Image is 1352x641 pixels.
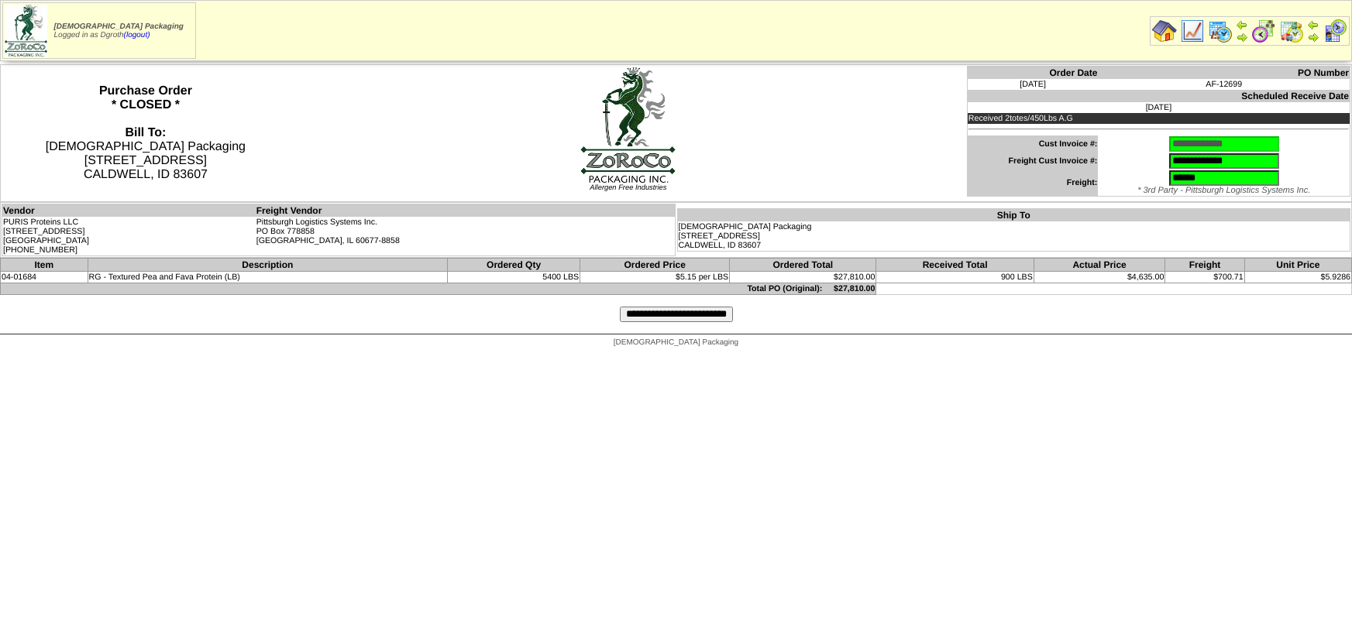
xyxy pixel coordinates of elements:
td: AF-12699 [1098,79,1350,90]
img: arrowleft.gif [1307,19,1319,31]
td: [DATE] [967,102,1350,113]
span: [DEMOGRAPHIC_DATA] Packaging [614,338,738,347]
th: Ordered Price [580,259,730,272]
td: $27,810.00 [730,272,876,283]
td: Cust Invoice #: [967,135,1098,153]
img: logoBig.jpg [580,66,676,183]
th: Order Date [967,67,1098,80]
td: [DATE] [967,79,1098,90]
img: arrowright.gif [1307,31,1319,43]
td: $5.9286 [1244,272,1351,283]
span: * 3rd Party - Pittsburgh Logistics Systems Inc. [1137,186,1310,195]
img: line_graph.gif [1180,19,1205,43]
td: $4,635.00 [1034,272,1165,283]
a: (logout) [124,31,150,39]
th: Ship To [677,209,1350,222]
span: Logged in as Dgroth [54,22,184,39]
th: PO Number [1098,67,1350,80]
th: Freight [1165,259,1244,272]
td: PURIS Proteins LLC [STREET_ADDRESS] [GEOGRAPHIC_DATA] [PHONE_NUMBER] [2,217,256,256]
th: Actual Price [1034,259,1165,272]
td: Total PO (Original): $27,810.00 [1,283,876,295]
th: Item [1,259,88,272]
th: Vendor [2,204,256,218]
td: Received 2totes/450Lbs A.G [967,113,1350,124]
img: arrowright.gif [1236,31,1248,43]
th: Unit Price [1244,259,1351,272]
td: $5.15 per LBS [580,272,730,283]
th: Purchase Order * CLOSED * [1,65,291,202]
img: calendarinout.gif [1279,19,1304,43]
td: 04-01684 [1,272,88,283]
th: Ordered Total [730,259,876,272]
td: 900 LBS [876,272,1034,283]
td: Freight Cust Invoice #: [967,153,1098,170]
td: 5400 LBS [448,272,580,283]
td: Pittsburgh Logistics Systems Inc. PO Box 778858 [GEOGRAPHIC_DATA], IL 60677-8858 [256,217,675,256]
td: Freight: [967,170,1098,197]
span: [DEMOGRAPHIC_DATA] Packaging [54,22,184,31]
img: calendarblend.gif [1251,19,1276,43]
img: calendarcustomer.gif [1323,19,1347,43]
img: zoroco-logo-small.webp [5,5,47,57]
img: arrowleft.gif [1236,19,1248,31]
img: calendarprod.gif [1208,19,1233,43]
td: [DEMOGRAPHIC_DATA] Packaging [STREET_ADDRESS] CALDWELL, ID 83607 [677,221,1350,252]
th: Scheduled Receive Date [967,90,1350,102]
strong: Bill To: [125,126,166,139]
span: [DEMOGRAPHIC_DATA] Packaging [STREET_ADDRESS] CALDWELL, ID 83607 [46,126,246,181]
td: $700.71 [1165,272,1244,283]
img: home.gif [1152,19,1177,43]
td: RG - Textured Pea and Fava Protein (LB) [88,272,448,283]
th: Freight Vendor [256,204,675,218]
span: Allergen Free Industries [590,183,666,191]
th: Received Total [876,259,1034,272]
th: Ordered Qty [448,259,580,272]
th: Description [88,259,448,272]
